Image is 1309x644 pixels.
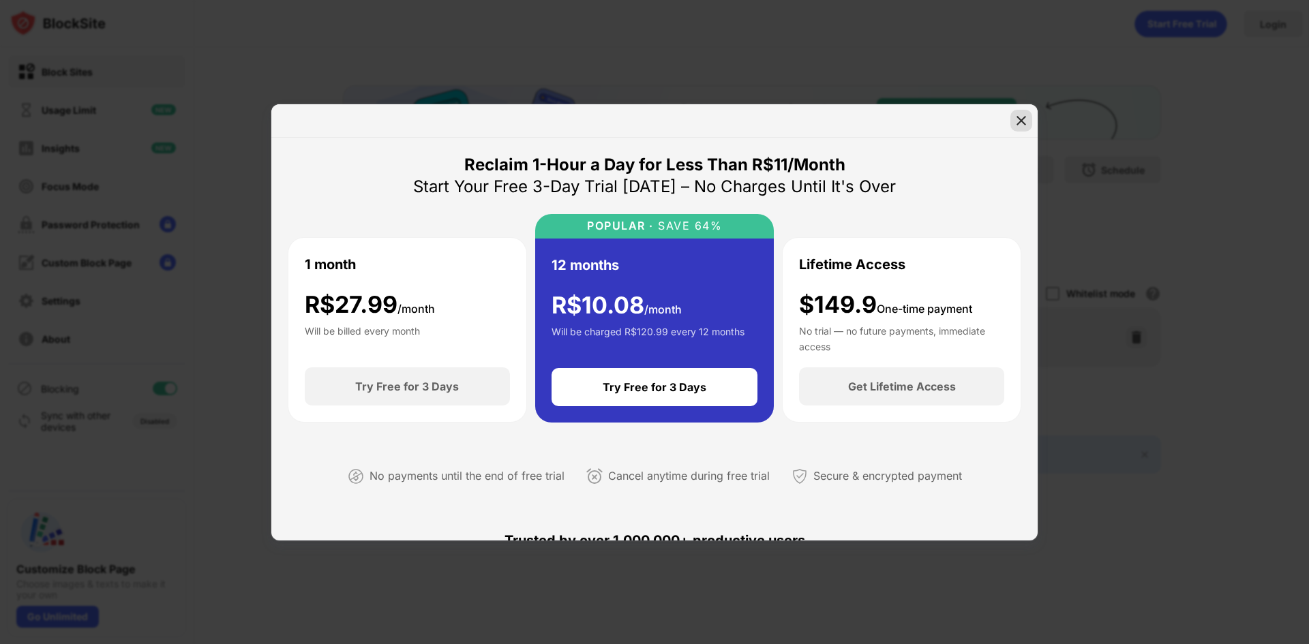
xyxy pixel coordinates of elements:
[464,154,845,176] div: Reclaim 1-Hour a Day for Less Than R$11/Month
[799,291,972,319] div: $149.9
[608,466,770,486] div: Cancel anytime during free trial
[288,508,1021,573] div: Trusted by over 1,000,000+ productive users
[799,324,1004,351] div: No trial — no future payments, immediate access
[355,380,459,393] div: Try Free for 3 Days
[799,254,905,275] div: Lifetime Access
[305,291,435,319] div: R$ 27.99
[792,468,808,485] img: secured-payment
[603,380,706,394] div: Try Free for 3 Days
[552,255,619,275] div: 12 months
[587,219,654,232] div: POPULAR ·
[644,303,682,316] span: /month
[848,380,956,393] div: Get Lifetime Access
[397,302,435,316] span: /month
[413,176,896,198] div: Start Your Free 3-Day Trial [DATE] – No Charges Until It's Over
[654,219,723,232] div: SAVE 64%
[305,254,356,275] div: 1 month
[305,324,420,351] div: Will be billed every month
[877,302,972,316] span: One-time payment
[586,468,603,485] img: cancel-anytime
[813,466,962,486] div: Secure & encrypted payment
[370,466,565,486] div: No payments until the end of free trial
[552,324,744,352] div: Will be charged R$120.99 every 12 months
[348,468,364,485] img: not-paying
[552,292,682,320] div: R$ 10.08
